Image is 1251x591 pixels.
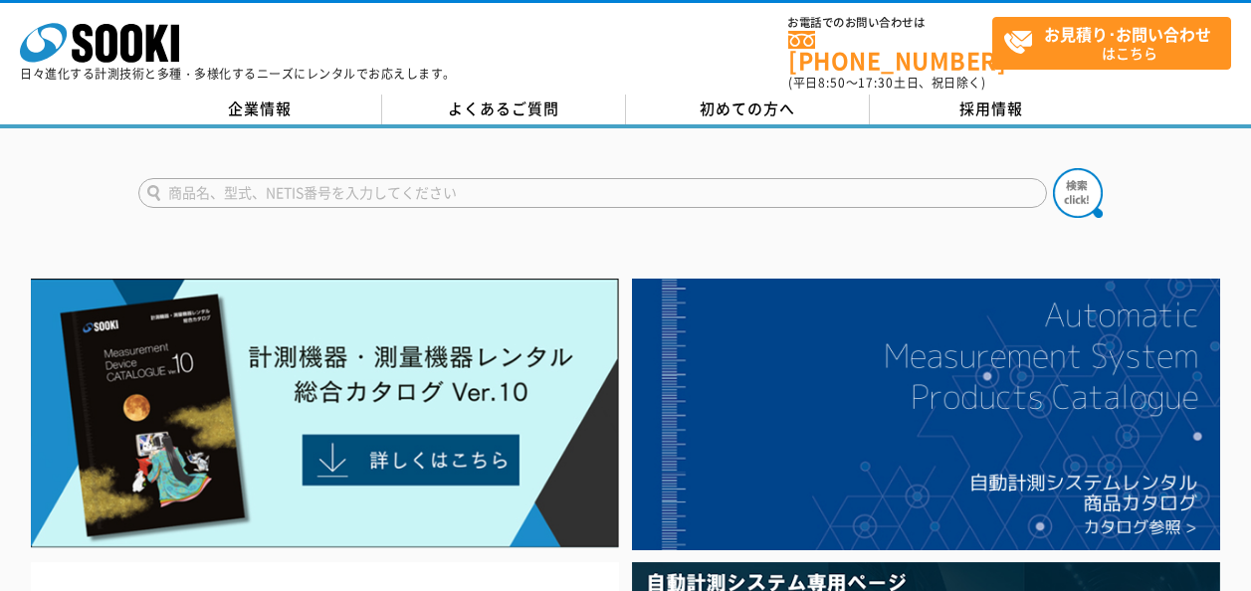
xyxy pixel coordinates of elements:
[382,95,626,124] a: よくあるご質問
[788,17,992,29] span: お電話でのお問い合わせは
[788,31,992,72] a: [PHONE_NUMBER]
[818,74,846,92] span: 8:50
[626,95,870,124] a: 初めての方へ
[138,178,1047,208] input: 商品名、型式、NETIS番号を入力してください
[870,95,1114,124] a: 採用情報
[1053,168,1103,218] img: btn_search.png
[1044,22,1211,46] strong: お見積り･お問い合わせ
[138,95,382,124] a: 企業情報
[992,17,1231,70] a: お見積り･お問い合わせはこちら
[1003,18,1230,68] span: はこちら
[788,74,985,92] span: (平日 ～ 土日、祝日除く)
[632,279,1220,550] img: 自動計測システムカタログ
[20,68,456,80] p: 日々進化する計測技術と多種・多様化するニーズにレンタルでお応えします。
[700,98,795,119] span: 初めての方へ
[858,74,894,92] span: 17:30
[31,279,619,548] img: Catalog Ver10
